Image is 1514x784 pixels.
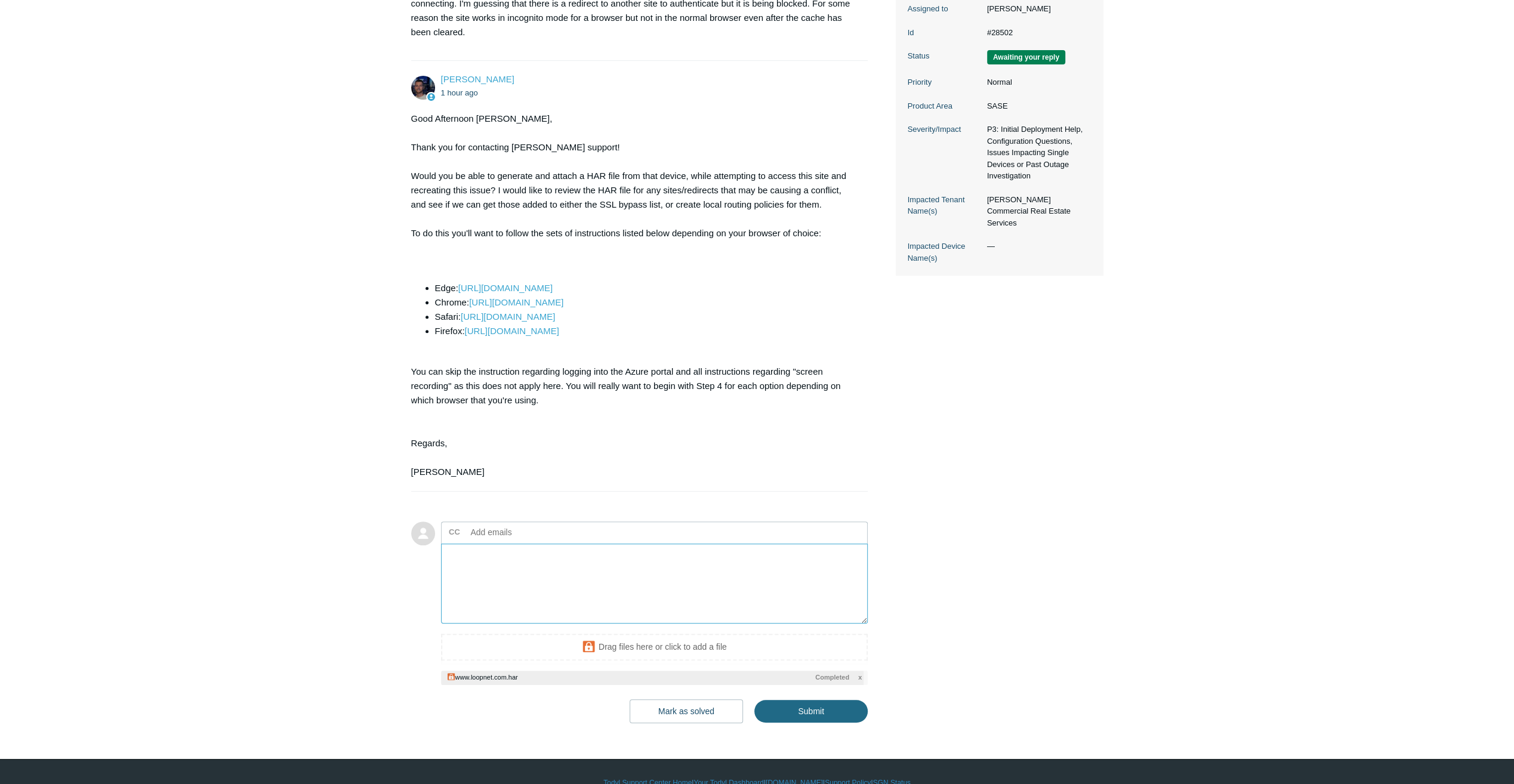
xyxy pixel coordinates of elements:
a: [PERSON_NAME] [441,74,514,84]
span: x [858,672,862,683]
dt: Impacted Device Name(s) [908,240,981,264]
span: Connor Davis [441,74,514,84]
dt: Priority [908,76,981,88]
dt: Status [908,50,981,62]
dt: Product Area [908,100,981,112]
li: Safari: [435,310,856,324]
dd: [PERSON_NAME] [981,3,1091,15]
dd: P3: Initial Deployment Help, Configuration Questions, Issues Impacting Single Devices or Past Out... [981,124,1091,182]
span: We are waiting for you to respond [987,50,1065,64]
a: [URL][DOMAIN_NAME] [458,283,553,293]
dd: Normal [981,76,1091,88]
dt: Assigned to [908,3,981,15]
textarea: Add your reply [441,544,868,624]
button: Mark as solved [630,699,743,723]
input: Add emails [466,523,594,541]
dd: — [981,240,1091,252]
dd: SASE [981,100,1091,112]
li: Firefox: [435,324,856,338]
a: [URL][DOMAIN_NAME] [461,311,555,322]
li: Chrome: [435,295,856,310]
dd: [PERSON_NAME] Commercial Real Estate Services [981,194,1091,229]
div: Good Afternoon [PERSON_NAME], Thank you for contacting [PERSON_NAME] support! Would you be able t... [411,112,856,479]
time: 09/29/2025, 10:04 [441,88,478,97]
dt: Impacted Tenant Name(s) [908,194,981,217]
dt: Severity/Impact [908,124,981,135]
dt: Id [908,27,981,39]
label: CC [449,523,460,541]
a: [URL][DOMAIN_NAME] [465,326,559,336]
span: Completed [815,672,849,683]
input: Submit [754,700,868,723]
a: [URL][DOMAIN_NAME] [469,297,563,307]
dd: #28502 [981,27,1091,39]
li: Edge: [435,281,856,295]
